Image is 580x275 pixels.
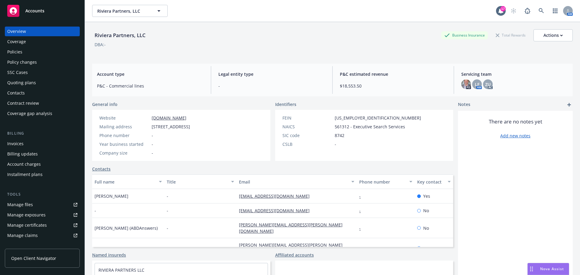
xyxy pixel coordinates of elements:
span: No [423,207,429,214]
a: - [359,208,366,213]
a: Billing updates [5,149,80,159]
a: Affiliated accounts [275,252,314,258]
a: [PERSON_NAME][EMAIL_ADDRESS][PERSON_NAME][DOMAIN_NAME] [239,242,343,254]
a: [EMAIL_ADDRESS][DOMAIN_NAME] [239,193,314,199]
span: - [218,83,325,89]
a: Start snowing [507,5,520,17]
a: Contacts [5,88,80,98]
span: 561312 - Executive Search Services [335,123,405,130]
span: - [152,132,153,139]
span: Yes [423,193,430,199]
div: Email [239,179,348,185]
div: Coverage gap analysis [7,109,52,118]
span: LF [475,81,479,88]
div: Title [167,179,227,185]
div: Year business started [99,141,149,147]
span: P&C - Commercial lines [97,83,204,89]
div: Billing updates [7,149,38,159]
span: - [95,207,96,214]
a: Quoting plans [5,78,80,88]
a: - [359,225,366,231]
span: No [423,245,429,251]
div: Manage claims [7,231,38,240]
a: Named insureds [92,252,126,258]
div: Contacts [7,88,25,98]
span: - [152,141,153,147]
a: Installment plans [5,170,80,179]
span: - [152,150,153,156]
div: Overview [7,27,26,36]
a: SSC Cases [5,68,80,77]
a: Contract review [5,98,80,108]
div: Full name [95,179,155,185]
span: General info [92,101,118,107]
button: Key contact [415,174,453,189]
div: Actions [543,30,563,41]
div: Mailing address [99,123,149,130]
a: RIVIERA PARTNERS LLC [98,267,144,273]
button: Phone number [357,174,414,189]
div: Company size [99,150,149,156]
div: Drag to move [528,263,535,275]
div: Contract review [7,98,39,108]
div: Billing [5,130,80,136]
a: Manage files [5,200,80,209]
span: ZU [485,81,491,88]
div: Phone number [359,179,405,185]
img: photo [461,79,471,89]
a: add [565,101,573,108]
div: Policy changes [7,57,37,67]
span: - [167,245,168,251]
div: Phone number [99,132,149,139]
a: [DOMAIN_NAME] [152,115,186,121]
div: Tools [5,191,80,197]
span: - [167,225,168,231]
div: Riviera Partners, LLC [92,31,148,39]
div: DBA: - [95,41,106,48]
a: Accounts [5,2,80,19]
span: No [423,225,429,231]
span: Accounts [25,8,44,13]
button: Actions [533,29,573,41]
a: [PERSON_NAME][EMAIL_ADDRESS][PERSON_NAME][DOMAIN_NAME] [239,222,343,234]
a: [EMAIL_ADDRESS][DOMAIN_NAME] [239,208,314,213]
div: NAICS [282,123,332,130]
span: - [335,141,336,147]
div: Manage exposures [7,210,46,220]
span: Servicing team [461,71,568,77]
div: Quoting plans [7,78,36,88]
button: Title [164,174,237,189]
div: Total Rewards [493,31,529,39]
div: Website [99,115,149,121]
span: [PERSON_NAME] (ABDAnswers) [95,225,158,231]
div: Installment plans [7,170,43,179]
a: Manage BORs [5,241,80,251]
span: - [167,207,168,214]
a: - [359,193,366,199]
a: Policy changes [5,57,80,67]
a: Policies [5,47,80,57]
a: Overview [5,27,80,36]
a: Switch app [549,5,561,17]
span: P&C estimated revenue [340,71,446,77]
a: Report a Bug [521,5,533,17]
span: Notes [458,101,470,108]
div: Invoices [7,139,24,149]
a: Manage claims [5,231,80,240]
a: Coverage [5,37,80,46]
div: FEIN [282,115,332,121]
a: Add new notes [500,133,530,139]
div: SSC Cases [7,68,28,77]
span: There are no notes yet [489,118,542,125]
span: Nova Assist [540,266,564,271]
a: Invoices [5,139,80,149]
span: 8742 [335,132,344,139]
div: Manage files [7,200,33,209]
div: SIC code [282,132,332,139]
span: [US_EMPLOYER_IDENTIFICATION_NUMBER] [335,115,421,121]
div: Business Insurance [441,31,488,39]
span: Riviera Partners, LLC [97,8,150,14]
div: CSLB [282,141,332,147]
div: Policies [7,47,22,57]
a: Manage certificates [5,220,80,230]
